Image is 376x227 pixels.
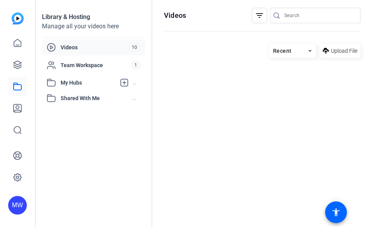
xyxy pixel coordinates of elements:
[131,61,141,69] span: 1
[42,75,145,90] mat-expansion-panel-header: My Hubs
[320,44,360,58] button: Upload File
[61,43,128,51] span: Videos
[42,22,145,31] div: Manage all your videos here
[284,11,354,20] input: Search
[273,48,292,54] span: Recent
[61,94,133,102] span: Shared With Me
[42,90,145,106] mat-expansion-panel-header: Shared With Me
[331,47,357,55] span: Upload File
[12,12,24,24] img: blue-gradient.svg
[8,196,27,215] div: MW
[61,61,131,69] span: Team Workspace
[61,79,116,87] span: My Hubs
[164,11,186,20] h1: Videos
[42,12,145,22] div: Library & Hosting
[128,43,141,52] span: 10
[255,11,264,20] mat-icon: filter_list
[331,208,341,217] mat-icon: accessibility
